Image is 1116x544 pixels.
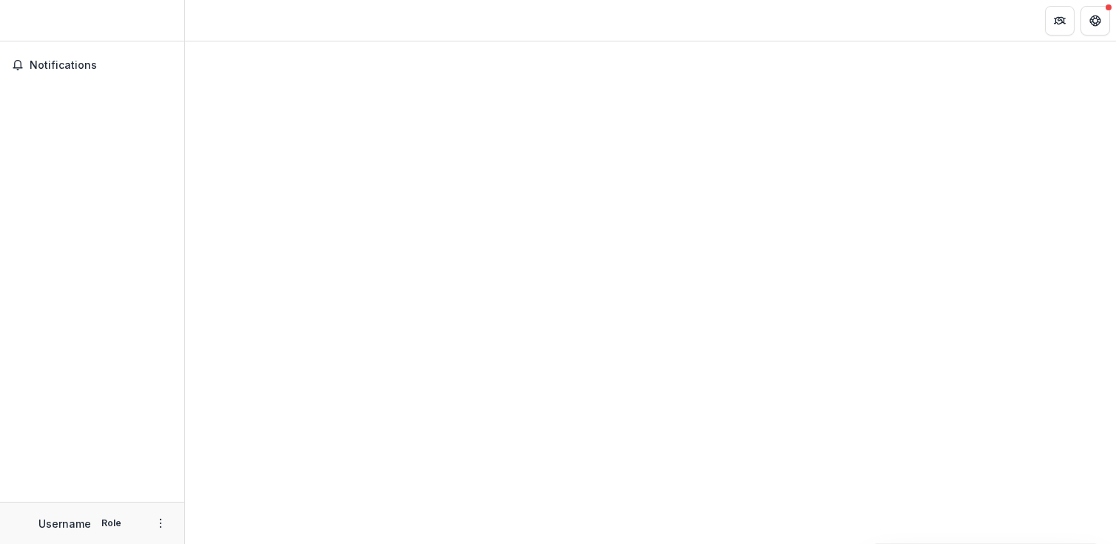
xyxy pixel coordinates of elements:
[1080,6,1110,36] button: Get Help
[38,516,91,531] p: Username
[30,59,172,72] span: Notifications
[1045,6,1075,36] button: Partners
[152,514,169,532] button: More
[97,517,126,530] p: Role
[6,53,178,77] button: Notifications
